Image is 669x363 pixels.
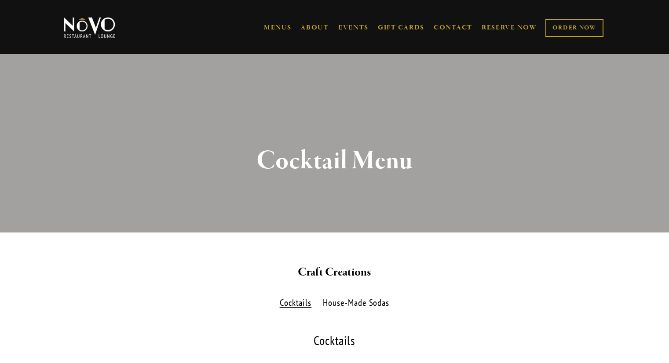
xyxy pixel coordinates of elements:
[300,23,329,32] a: ABOUT
[62,17,117,39] img: Novo Restaurant &amp; Lounge
[378,19,424,36] a: GIFT CARDS
[318,297,394,309] label: House-Made Sodas
[62,334,607,347] div: Cocktails
[338,23,369,32] a: EVENTS
[545,19,603,37] a: ORDER NOW
[264,23,292,32] a: MENUS
[78,147,591,175] h1: Cocktail Menu
[482,19,537,36] a: RESERVE NOW
[434,19,472,36] a: CONTACT
[275,297,316,309] label: Cocktails
[78,263,591,282] h2: Craft Creations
